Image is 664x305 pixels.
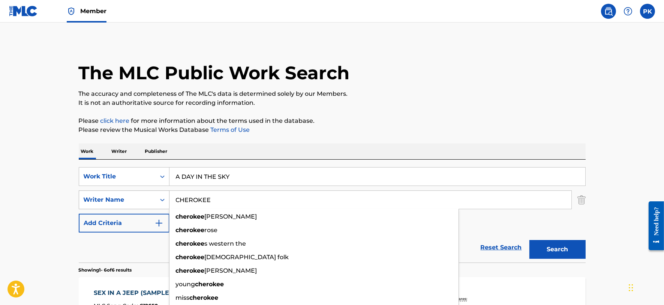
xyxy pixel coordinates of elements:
[79,89,586,98] p: The accuracy and completeness of The MLC's data is determined solely by our Members.
[109,143,129,159] p: Writer
[79,125,586,134] p: Please review the Musical Works Database
[640,4,655,19] div: User Menu
[79,214,169,233] button: Add Criteria
[84,172,151,181] div: Work Title
[79,98,586,107] p: It is not an authoritative source for recording information.
[624,7,633,16] img: help
[176,267,205,274] strong: cherokee
[190,294,219,301] strong: cherokee
[205,213,257,220] span: [PERSON_NAME]
[601,4,616,19] a: Public Search
[176,213,205,220] strong: cherokee
[529,240,586,259] button: Search
[205,240,246,247] span: s western the
[9,6,38,17] img: MLC Logo
[176,240,205,247] strong: cherokee
[79,116,586,125] p: Please for more information about the terms used in the database.
[80,7,106,15] span: Member
[154,219,163,228] img: 9d2ae6d4665cec9f34b9.svg
[79,62,350,84] h1: The MLC Public Work Search
[195,281,224,288] strong: cherokee
[94,288,230,297] div: SEX IN A JEEP (SAMPLE "PLAY MY FUNK")
[176,226,205,234] strong: cherokee
[84,195,151,204] div: Writer Name
[176,281,195,288] span: young
[143,143,170,159] p: Publisher
[176,294,190,301] span: miss
[209,126,250,133] a: Terms of Use
[67,7,76,16] img: Top Rightsholder
[205,254,289,261] span: [DEMOGRAPHIC_DATA] folk
[79,267,132,273] p: Showing 1 - 6 of 6 results
[205,267,257,274] span: [PERSON_NAME]
[627,269,664,305] iframe: Chat Widget
[604,7,613,16] img: search
[477,239,526,256] a: Reset Search
[79,167,586,263] form: Search Form
[629,276,633,299] div: Drag
[79,143,96,159] p: Work
[205,226,218,234] span: rose
[643,195,664,256] iframe: Resource Center
[621,4,636,19] div: Help
[176,254,205,261] strong: cherokee
[100,117,130,124] a: click here
[577,190,586,209] img: Delete Criterion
